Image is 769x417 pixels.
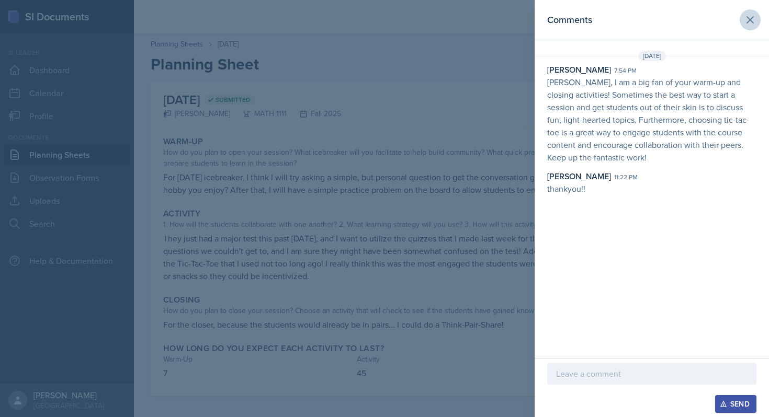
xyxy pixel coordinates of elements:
span: [DATE] [638,51,666,61]
button: Send [715,395,756,413]
div: 11:22 pm [614,172,638,182]
p: [PERSON_NAME], I am a big fan of your warm-up and closing activities! Sometimes the best way to s... [547,76,756,164]
div: [PERSON_NAME] [547,170,611,182]
div: [PERSON_NAME] [547,63,611,76]
div: 7:54 pm [614,66,637,75]
div: Send [722,400,750,408]
p: thankyou!! [547,182,756,195]
h2: Comments [547,13,592,27]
